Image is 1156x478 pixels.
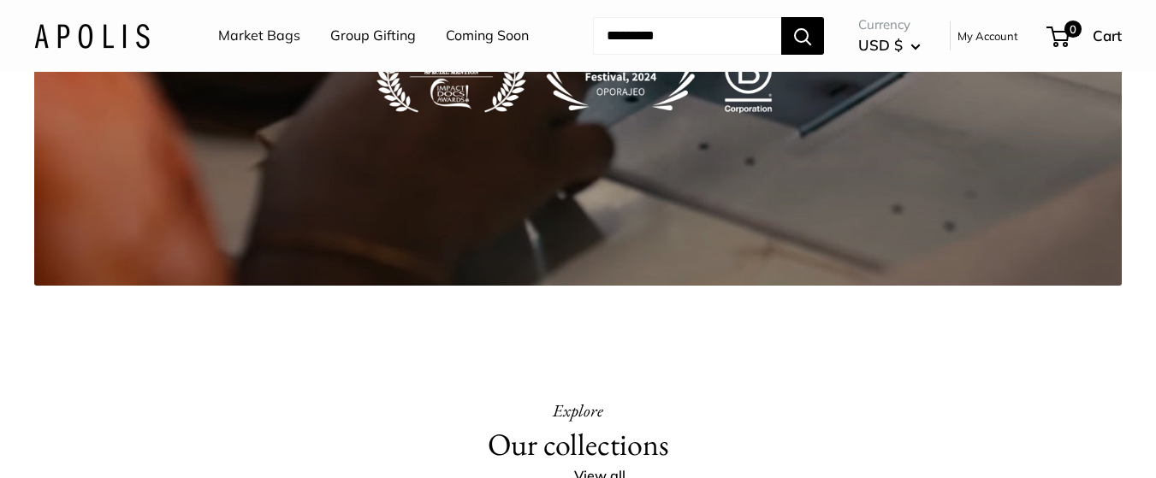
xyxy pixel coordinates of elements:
[781,17,824,55] button: Search
[553,395,603,426] h3: Explore
[488,426,669,463] h2: Our collections
[858,13,921,37] span: Currency
[1048,22,1122,50] a: 0 Cart
[1093,27,1122,44] span: Cart
[593,17,781,55] input: Search...
[34,23,150,48] img: Apolis
[858,32,921,59] button: USD $
[957,26,1018,46] a: My Account
[858,36,903,54] span: USD $
[446,23,529,49] a: Coming Soon
[1064,21,1082,38] span: 0
[330,23,416,49] a: Group Gifting
[218,23,300,49] a: Market Bags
